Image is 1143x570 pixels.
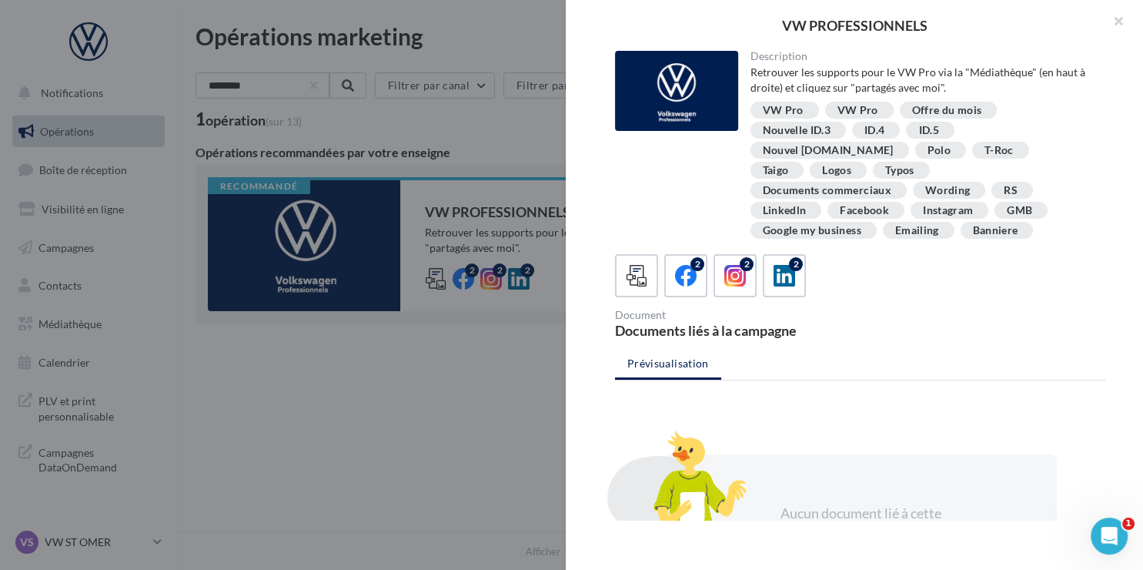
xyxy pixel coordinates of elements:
div: ID.4 [864,125,884,136]
div: Wording [925,185,970,196]
div: Google my business [763,225,861,236]
div: Typos [885,165,914,176]
div: 2 [690,257,704,271]
div: Logos [822,165,851,176]
div: Taigo [763,165,789,176]
div: Description [750,51,1095,62]
div: Documents liés à la campagne [615,324,854,337]
div: VW PROFESSIONNELS [590,18,1118,32]
div: RS [1004,185,1018,196]
span: 1 [1122,518,1135,530]
div: VW Pro [837,105,878,116]
div: Nouvel [DOMAIN_NAME] [763,145,894,156]
div: ID.5 [918,125,938,136]
div: Facebook [840,205,889,216]
div: Linkedln [763,205,807,216]
div: Polo [927,145,951,156]
div: VW Pro [763,105,804,116]
div: Emailing [895,225,939,236]
iframe: Intercom live chat [1091,518,1128,555]
div: Document [615,310,854,320]
div: Aucun document lié à cette campagne n'a été trouvé. [763,504,958,543]
div: Banniere [973,225,1018,236]
div: Instagram [923,205,973,216]
div: T-Roc [984,145,1014,156]
div: Nouvelle ID.3 [763,125,831,136]
div: Offre du mois [912,105,982,116]
div: Retrouver les supports pour le VW Pro via la "Médiathèque" (en haut à droite) et cliquez sur "par... [750,65,1095,96]
div: GMB [1007,205,1032,216]
div: Documents commerciaux [763,185,891,196]
div: 2 [789,257,803,271]
div: 2 [740,257,754,271]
